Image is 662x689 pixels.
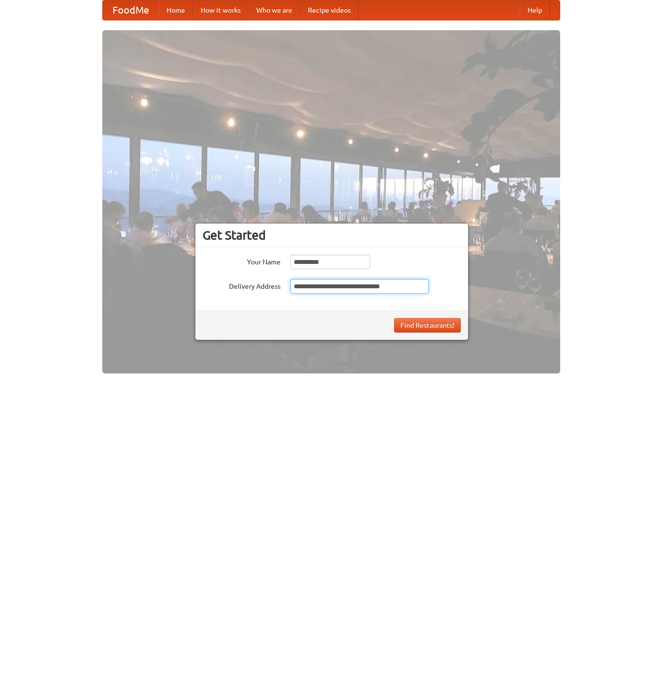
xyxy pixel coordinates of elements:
a: Recipe videos [300,0,359,20]
a: FoodMe [103,0,159,20]
label: Your Name [203,255,281,267]
a: Who we are [248,0,300,20]
h3: Get Started [203,228,461,242]
a: Help [520,0,550,20]
a: How it works [193,0,248,20]
button: Find Restaurants! [394,318,461,333]
a: Home [159,0,193,20]
label: Delivery Address [203,279,281,291]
